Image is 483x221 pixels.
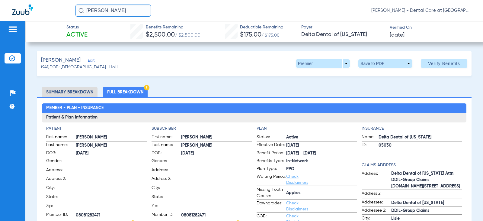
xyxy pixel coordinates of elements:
span: Address 2: [362,190,391,199]
span: Benefit Period: [257,150,286,157]
span: City: [152,185,181,193]
span: / $2,500.00 [175,33,200,38]
span: First name: [46,134,76,141]
span: $175.00 [240,32,261,38]
span: Last name: [152,142,181,149]
span: [DATE] [286,142,357,149]
span: Benefits Remaining [146,24,200,31]
button: Save to PDF [358,59,412,68]
span: DOB: [152,150,181,157]
span: Name: [362,134,379,141]
span: / $175.00 [261,33,280,37]
span: Edit [88,58,93,64]
span: Delta Dental of [US_STATE] Attn: DDIL-Group Claims [DOMAIN_NAME][STREET_ADDRESS] [391,171,462,190]
h4: Insurance [362,125,462,132]
span: Status: [257,134,286,141]
span: Addressee: [362,199,391,206]
span: Address: [46,167,76,175]
span: Benefits Type: [257,158,286,165]
span: State: [46,194,76,202]
h2: Member - Plan - Insurance [42,103,466,113]
img: Zuub Logo [12,5,33,15]
span: Active [286,134,357,141]
span: Gender: [152,158,181,166]
span: Delta Dental of [US_STATE] [391,200,462,206]
h4: Plan [257,125,357,132]
span: [PERSON_NAME] [76,142,146,149]
span: Delta Dental of [US_STATE] [379,134,462,141]
span: Member ID: [46,212,76,219]
span: In-Network [286,158,357,164]
span: Effective Date: [257,142,286,149]
span: Address 2: [152,176,181,184]
span: Verified On [390,24,473,31]
h4: Claims Address [362,162,462,168]
li: Summary Breakdown [42,87,98,97]
span: ID: [362,142,379,149]
span: Waiting Period: [257,174,286,186]
span: City: [46,185,76,193]
span: $2,500.00 [146,32,175,38]
span: [DATE] - [DATE] [286,150,357,157]
span: Status [66,24,88,31]
span: Deductible Remaining [240,24,283,31]
span: Downgrades: [257,200,286,212]
img: hamburger-icon [8,26,18,33]
span: Addressee 2: [362,207,391,215]
h4: Subscriber [152,125,252,132]
h4: Patient [46,125,146,132]
span: 08081282471 [181,212,252,219]
span: [DATE] [76,150,146,157]
span: Delta Dental of [US_STATE] [301,31,385,38]
button: Premier [296,59,350,68]
span: 05030 [379,142,462,149]
span: DDIL-Group Claims [391,208,462,214]
span: Verify Benefits [428,61,460,66]
span: Address: [362,171,391,190]
span: Applies [286,190,357,196]
span: Address: [152,167,181,175]
span: [PERSON_NAME] - Dental Care at [GEOGRAPHIC_DATA] [371,8,471,14]
span: 08081282471 [76,212,146,219]
button: Verify Benefits [421,59,467,68]
span: Zip: [46,203,76,211]
input: Search for patients [75,5,151,17]
span: [PERSON_NAME] [181,142,252,149]
a: Check Disclaimers [286,174,308,185]
span: PPO [286,166,357,172]
span: Gender: [46,158,76,166]
span: [PERSON_NAME] [76,134,146,141]
h3: Patient & Plan Information [42,113,466,122]
img: Search Icon [78,8,84,13]
li: Full Breakdown [103,87,148,97]
span: State: [152,194,181,202]
span: Missing Tooth Clause: [257,187,286,199]
span: Active [66,31,88,39]
span: [DATE] [181,150,252,157]
span: (941) DOB: [DEMOGRAPHIC_DATA] - HoH [41,64,118,70]
span: [DATE] [390,31,405,39]
a: Check Disclaimers [286,201,308,211]
span: First name: [152,134,181,141]
span: [PERSON_NAME] [41,57,81,64]
span: Plan Type: [257,166,286,173]
img: Hazard [144,85,149,90]
span: Zip: [152,203,181,211]
span: Last name: [46,142,76,149]
span: Member ID: [152,212,181,219]
span: Address 2: [46,176,76,184]
span: [PERSON_NAME] [181,134,252,141]
span: Payer [301,24,385,31]
span: DOB: [46,150,76,157]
